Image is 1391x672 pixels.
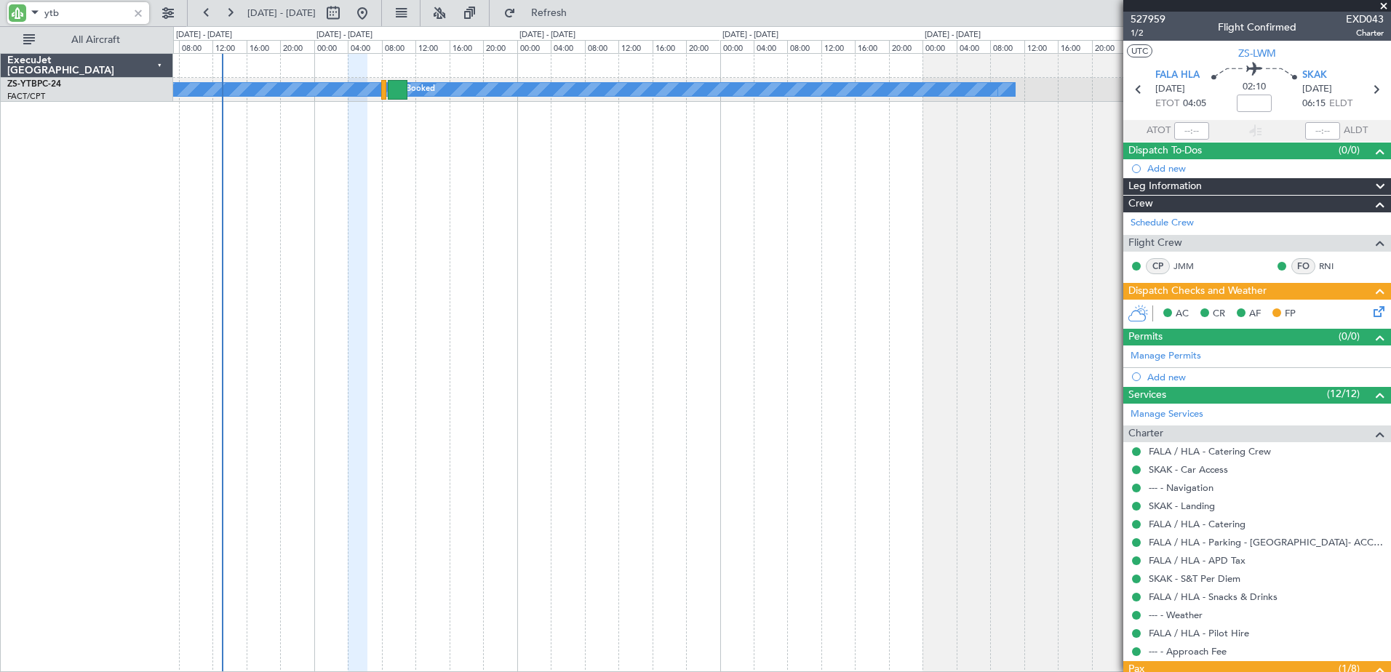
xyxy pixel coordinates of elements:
span: FALA HLA [1155,68,1200,83]
div: [DATE] - [DATE] [316,29,372,41]
div: 16:00 [247,40,280,53]
button: All Aircraft [16,28,158,52]
span: Refresh [519,8,580,18]
span: 04:05 [1183,97,1206,111]
a: FALA / HLA - Parking - [GEOGRAPHIC_DATA]- ACC # 1800 [1149,536,1384,548]
span: [DATE] [1302,82,1332,97]
div: 16:00 [1058,40,1091,53]
a: SKAK - Car Access [1149,463,1228,476]
span: ALDT [1344,124,1368,138]
div: [DATE] - [DATE] [722,29,778,41]
div: 12:00 [1024,40,1058,53]
a: --- - Navigation [1149,481,1213,494]
a: RNI [1319,260,1352,273]
a: --- - Weather [1149,609,1203,621]
a: FALA / HLA - Pilot Hire [1149,627,1249,639]
span: Services [1128,387,1166,404]
div: 16:00 [450,40,483,53]
a: ZS-YTBPC-24 [7,80,61,89]
a: SKAK - Landing [1149,500,1215,512]
a: JMM [1173,260,1206,273]
span: CR [1213,307,1225,321]
a: FALA / HLA - Catering [1149,518,1245,530]
div: FO [1291,258,1315,274]
span: ELDT [1329,97,1352,111]
div: 08:00 [787,40,821,53]
div: [DATE] - [DATE] [176,29,232,41]
span: 02:10 [1243,80,1266,95]
span: (12/12) [1327,386,1360,401]
div: 04:00 [348,40,381,53]
span: Leg Information [1128,178,1202,195]
a: Schedule Crew [1131,216,1194,231]
span: Charter [1346,27,1384,39]
div: A/C Booked [389,79,435,100]
span: 06:15 [1302,97,1326,111]
span: 1/2 [1131,27,1165,39]
div: 00:00 [720,40,754,53]
span: Charter [1128,425,1163,442]
div: 20:00 [1092,40,1125,53]
input: A/C (Reg. or Type) [44,2,128,24]
a: SKAK - S&T Per Diem [1149,572,1240,585]
div: 00:00 [922,40,956,53]
div: 16:00 [855,40,888,53]
div: 04:00 [957,40,990,53]
a: Manage Services [1131,407,1203,422]
div: 08:00 [990,40,1024,53]
span: ATOT [1147,124,1171,138]
span: Crew [1128,196,1153,212]
a: FACT/CPT [7,91,45,102]
a: Manage Permits [1131,349,1201,364]
span: [DATE] - [DATE] [247,7,316,20]
div: Flight Confirmed [1218,20,1296,35]
div: 20:00 [483,40,517,53]
span: ZS-LWM [1238,46,1276,61]
div: Add new [1147,371,1384,383]
span: (0/0) [1339,143,1360,158]
div: 12:00 [212,40,246,53]
a: FALA / HLA - Catering Crew [1149,445,1271,457]
span: Flight Crew [1128,235,1182,252]
div: 00:00 [314,40,348,53]
a: --- - Approach Fee [1149,645,1227,657]
div: CP [1146,258,1170,274]
button: UTC [1127,44,1152,57]
div: 00:00 [517,40,551,53]
div: 12:00 [821,40,855,53]
span: AF [1249,307,1261,321]
span: FP [1285,307,1296,321]
div: 16:00 [653,40,686,53]
div: Add new [1147,162,1384,175]
div: [DATE] - [DATE] [519,29,575,41]
div: 04:00 [754,40,787,53]
span: [DATE] [1155,82,1185,97]
span: SKAK [1302,68,1327,83]
div: 08:00 [382,40,415,53]
div: 20:00 [280,40,314,53]
div: 20:00 [686,40,720,53]
button: Refresh [497,1,584,25]
input: --:-- [1174,122,1209,140]
span: Dispatch Checks and Weather [1128,283,1267,300]
a: FALA / HLA - Snacks & Drinks [1149,591,1278,603]
span: All Aircraft [38,35,154,45]
span: ZS-YTB [7,80,37,89]
div: [DATE] - [DATE] [925,29,981,41]
a: FALA / HLA - APD Tax [1149,554,1245,567]
div: 08:00 [179,40,212,53]
span: EXD043 [1346,12,1384,27]
span: Dispatch To-Dos [1128,143,1202,159]
div: 20:00 [889,40,922,53]
div: 12:00 [618,40,652,53]
span: (0/0) [1339,329,1360,344]
span: 527959 [1131,12,1165,27]
span: ETOT [1155,97,1179,111]
span: AC [1176,307,1189,321]
span: Permits [1128,329,1163,345]
div: 04:00 [551,40,584,53]
div: 08:00 [585,40,618,53]
div: 12:00 [415,40,449,53]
